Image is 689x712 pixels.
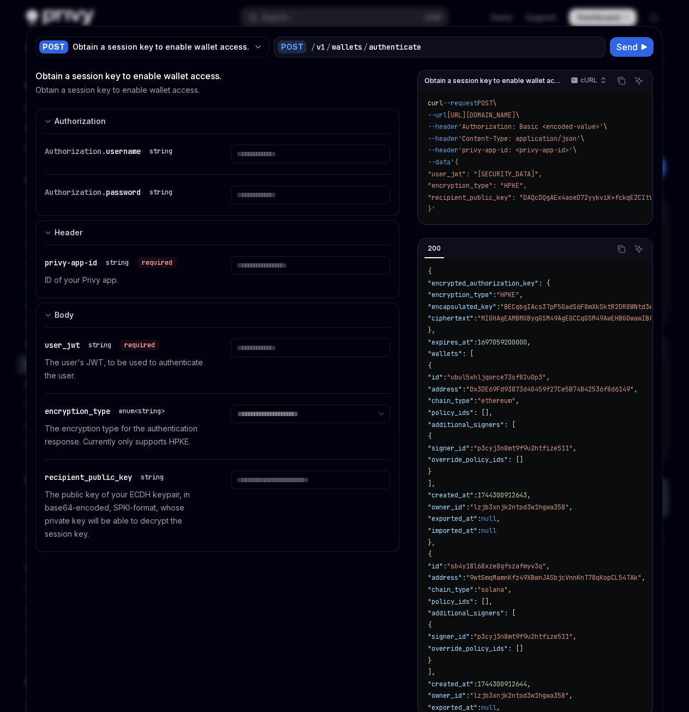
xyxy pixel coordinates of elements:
span: 1697059200000 [477,338,527,347]
span: "owner_id" [428,503,466,512]
span: : [477,703,481,712]
button: Send [610,37,654,57]
input: Enter privy-app-id [231,256,391,275]
div: / [311,41,315,52]
div: Obtain a session key to enable wallet access. [73,41,249,52]
span: , [519,290,523,299]
div: POST [39,40,68,54]
span: "ciphertext" [428,314,474,323]
span: "ethereum" [477,396,516,405]
span: username [106,146,141,156]
span: : [470,632,474,641]
input: Enter recipient_public_key [231,471,391,489]
span: , [546,562,550,571]
span: "signer_id" [428,444,470,453]
span: --header [428,134,458,143]
span: "sb4y18l68xze8gfszafmyv3q" [447,562,546,571]
div: Header [55,226,82,239]
span: , [546,373,550,382]
span: { [428,267,432,276]
span: , [569,691,573,700]
select: Select encryption_type [231,405,391,423]
div: Obtain a session key to enable wallet access. [35,69,399,82]
span: }, [428,326,435,335]
span: "override_policy_ids" [428,644,508,653]
span: \ [493,99,496,108]
span: : [], [474,597,493,606]
div: 200 [424,242,444,255]
div: user_jwt [45,339,159,352]
input: Enter password [231,186,391,204]
div: v1 [316,41,325,52]
span: null [481,514,496,523]
span: "ubul5xhljqorce73sf82u0p3" [447,373,546,382]
button: Expand input section [35,302,399,327]
span: 'Content-Type: application/json' [458,134,580,143]
span: privy-app-id [45,258,97,268]
span: "additional_signers" [428,609,504,618]
span: recipient_public_key [45,472,132,482]
span: , [642,573,645,582]
span: , [527,680,531,689]
button: Ask AI [632,74,646,88]
button: Expand input section [35,220,399,245]
span: }, [428,538,435,547]
div: privy-app-id [45,256,177,269]
span: \ [580,134,584,143]
span: null [481,703,496,712]
span: curl [428,99,443,108]
button: Expand input section [35,109,399,133]
span: password [106,187,141,197]
span: "imported_at" [428,526,477,535]
span: { [428,621,432,630]
span: 'privy-app-id: <privy-app-id>' [458,146,573,155]
span: { [428,550,432,559]
span: 1744300912644 [477,680,527,689]
span: , [573,444,577,453]
span: : [462,385,466,394]
span: : [474,338,477,347]
span: , [516,396,519,405]
span: null [481,526,496,535]
div: required [120,340,159,351]
span: : [474,396,477,405]
span: "0x3DE69Fd93873d40459f27Ce5B74B42536f8d6149" [466,385,634,394]
span: , [634,385,638,394]
span: user_jwt [45,340,80,350]
span: \ [603,122,607,131]
span: } [428,656,432,665]
p: The encryption type for the authentication response. Currently only supports HPKE. [45,422,205,448]
span: "policy_ids" [428,408,474,417]
span: : { [538,279,550,288]
span: , [496,703,500,712]
span: : [496,302,500,311]
span: "additional_signers" [428,420,504,429]
span: --request [443,99,477,108]
div: recipient_public_key [45,471,168,484]
span: : [466,503,470,512]
span: "encapsulated_key" [428,302,496,311]
span: : [] [508,455,523,464]
div: Authorization [55,115,106,128]
span: --header [428,146,458,155]
span: : [474,314,477,323]
span: : [ [462,349,474,358]
span: , [508,585,512,594]
span: 'Authorization: Basic <encoded-value>' [458,122,603,131]
span: POST [477,99,493,108]
span: "policy_ids" [428,597,474,606]
button: Copy the contents from the code block [614,74,628,88]
span: Obtain a session key to enable wallet access. [424,76,560,85]
span: Authorization. [45,146,106,156]
p: ID of your Privy app. [45,274,205,287]
span: "lzjb3xnjk2ntod3w1hgwa358" [470,503,569,512]
span: , [569,503,573,512]
button: cURL [565,72,611,90]
span: "wallets" [428,349,462,358]
p: cURL [580,76,597,85]
span: : [474,585,477,594]
p: The public key of your ECDH keypair, in base64-encoded, SPKI-format, whose private key will be ab... [45,488,205,541]
span: "exported_at" [428,514,477,523]
span: ], [428,479,435,488]
span: '{ [451,158,458,167]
